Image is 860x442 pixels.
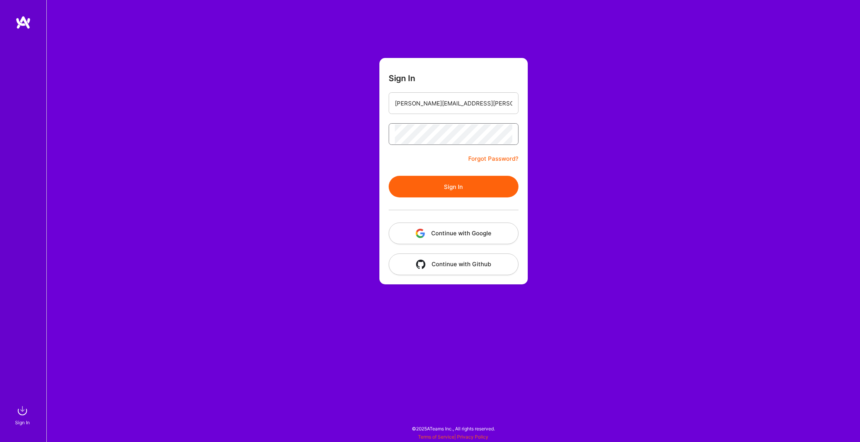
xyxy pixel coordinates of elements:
a: Forgot Password? [468,154,518,163]
button: Sign In [389,176,518,197]
button: Continue with Google [389,223,518,244]
img: sign in [15,403,30,418]
img: logo [15,15,31,29]
a: Terms of Service [418,434,454,440]
input: Email... [395,93,512,113]
div: Sign In [15,418,30,427]
div: © 2025 ATeams Inc., All rights reserved. [46,419,860,438]
a: Privacy Policy [457,434,488,440]
button: Continue with Github [389,253,518,275]
img: icon [416,260,425,269]
h3: Sign In [389,73,415,83]
img: icon [416,229,425,238]
span: | [418,434,488,440]
a: sign inSign In [16,403,30,427]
